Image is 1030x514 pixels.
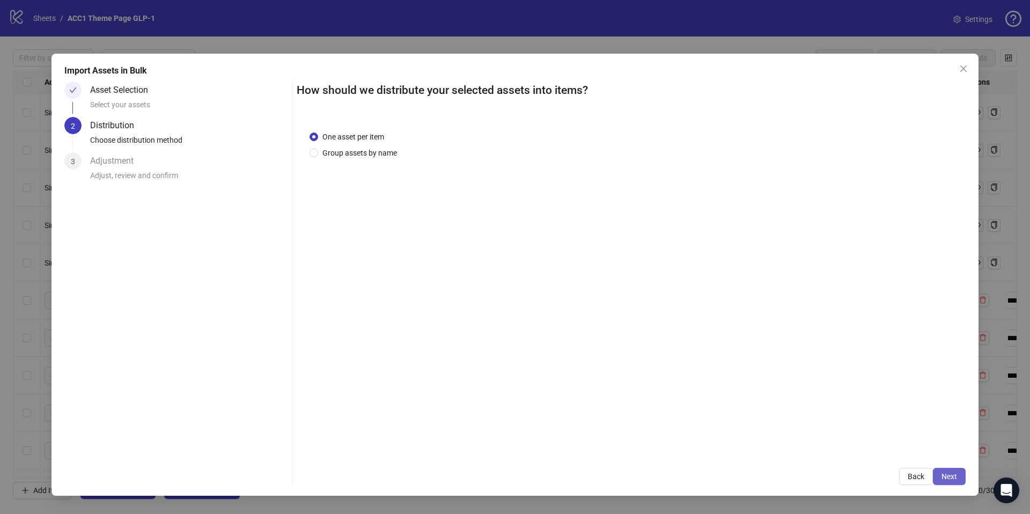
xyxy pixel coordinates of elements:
span: Back [908,472,924,481]
span: close [959,64,968,73]
span: 3 [71,157,75,166]
span: 2 [71,122,75,130]
span: One asset per item [318,131,388,143]
div: Asset Selection [90,82,157,99]
h2: How should we distribute your selected assets into items? [297,82,966,99]
div: Distribution [90,117,143,134]
div: Choose distribution method [90,134,288,152]
span: Group assets by name [318,147,401,159]
div: Select your assets [90,99,288,117]
div: Adjust, review and confirm [90,170,288,188]
span: Next [941,472,957,481]
div: Open Intercom Messenger [994,478,1019,503]
button: Back [899,468,933,485]
div: Import Assets in Bulk [64,64,966,77]
button: Next [933,468,966,485]
button: Close [955,60,972,77]
span: check [69,86,77,94]
div: Adjustment [90,152,142,170]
